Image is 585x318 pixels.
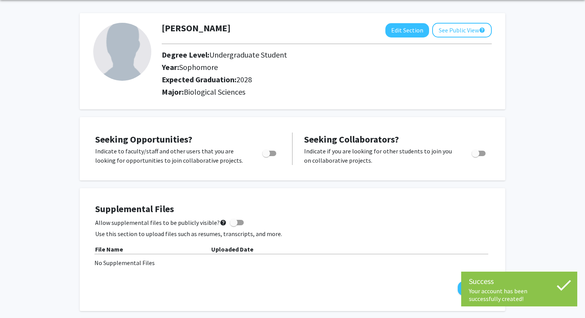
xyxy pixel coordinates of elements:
span: Biological Sciences [184,87,245,97]
div: Toggle [259,146,281,158]
p: Use this section to upload files such as resumes, transcripts, and more. [95,229,490,238]
h2: Expected Graduation: [162,75,457,84]
button: Edit Section [385,23,429,37]
div: Toggle [469,146,490,158]
button: Add File [458,281,490,296]
mat-icon: help [220,218,227,227]
span: 2028 [236,75,252,84]
b: Uploaded Date [211,245,253,253]
iframe: Chat [6,283,33,312]
b: File Name [95,245,123,253]
p: Indicate if you are looking for other students to join you on collaborative projects. [304,146,457,165]
button: See Public View [432,23,492,37]
span: Seeking Collaborators? [304,133,399,145]
h2: Year: [162,63,457,72]
h2: Degree Level: [162,50,457,60]
span: Undergraduate Student [209,50,287,60]
h1: [PERSON_NAME] [162,23,231,34]
span: Sophomore [179,62,218,72]
div: No Supplemental Files [94,258,491,267]
p: Indicate to faculty/staff and other users that you are looking for opportunities to join collabor... [95,146,248,165]
h4: Supplemental Files [95,204,490,215]
mat-icon: help [479,26,485,35]
span: Seeking Opportunities? [95,133,192,145]
div: Your account has been successfully created! [469,287,570,303]
div: Success [469,275,570,287]
span: Allow supplemental files to be publicly visible? [95,218,227,227]
img: Profile Picture [93,23,151,81]
h2: Major: [162,87,492,97]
